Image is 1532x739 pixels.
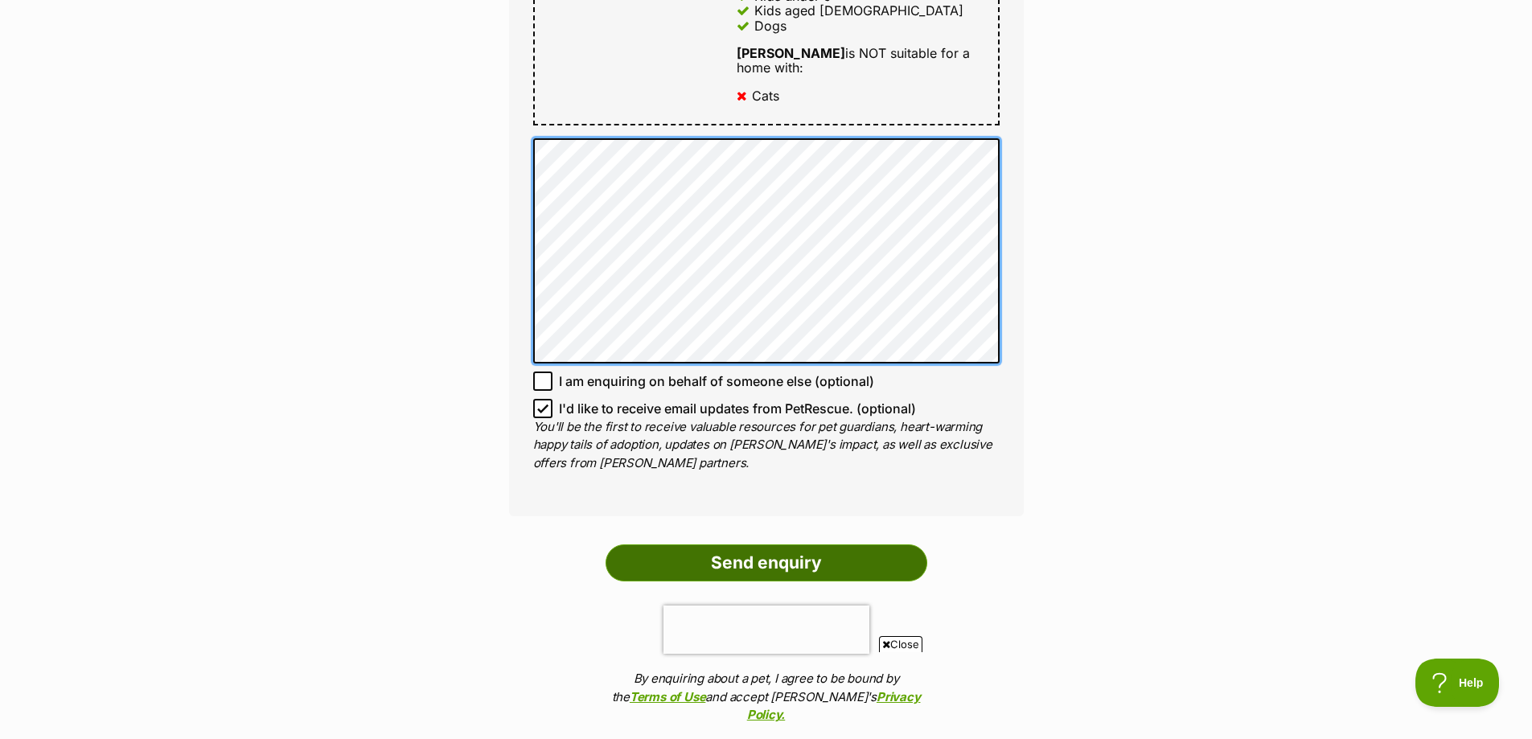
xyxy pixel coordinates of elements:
[606,544,927,581] input: Send enquiry
[737,46,977,76] div: is NOT suitable for a home with:
[752,88,779,103] div: Cats
[559,399,916,418] span: I'd like to receive email updates from PetRescue. (optional)
[737,45,845,61] strong: [PERSON_NAME]
[559,372,874,391] span: I am enquiring on behalf of someone else (optional)
[533,418,1000,473] p: You'll be the first to receive valuable resources for pet guardians, heart-warming happy tails of...
[663,606,869,654] iframe: reCAPTCHA
[754,18,787,33] div: Dogs
[376,659,1156,731] iframe: Advertisement
[1415,659,1500,707] iframe: Help Scout Beacon - Open
[879,636,922,652] span: Close
[754,3,963,18] div: Kids aged [DEMOGRAPHIC_DATA]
